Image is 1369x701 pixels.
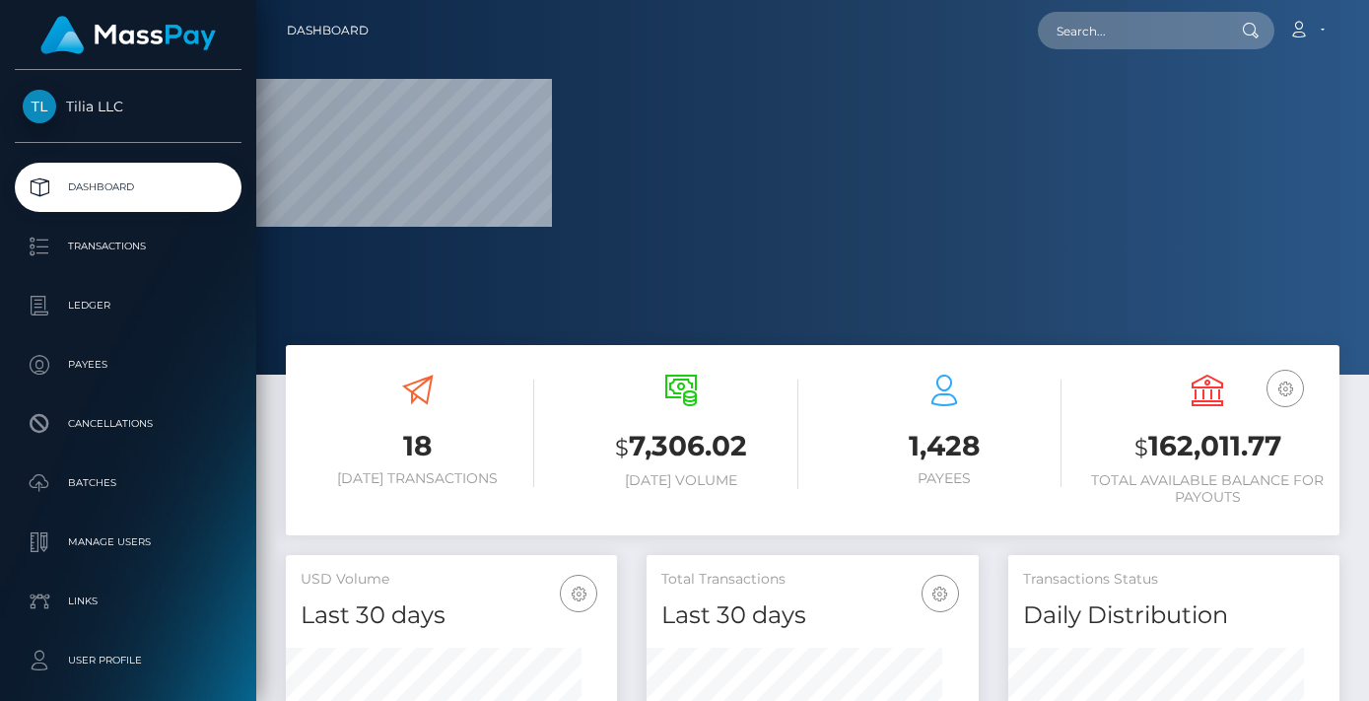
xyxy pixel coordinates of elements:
p: Cancellations [23,409,234,439]
p: Batches [23,468,234,498]
p: Manage Users [23,527,234,557]
p: Transactions [23,232,234,261]
a: Dashboard [15,163,241,212]
img: Tilia LLC [23,90,56,123]
small: $ [1134,434,1148,461]
p: Links [23,587,234,616]
a: Dashboard [287,10,369,51]
p: Dashboard [23,173,234,202]
h3: 1,428 [828,427,1061,465]
span: Tilia LLC [15,98,241,115]
h3: 162,011.77 [1091,427,1325,467]
h4: Last 30 days [661,598,963,633]
h6: [DATE] Volume [564,472,797,489]
p: Ledger [23,291,234,320]
h4: Daily Distribution [1023,598,1325,633]
a: Ledger [15,281,241,330]
small: $ [615,434,629,461]
a: Transactions [15,222,241,271]
a: Manage Users [15,518,241,567]
p: User Profile [23,646,234,675]
h5: USD Volume [301,570,602,590]
h6: Total Available Balance for Payouts [1091,472,1325,506]
h4: Last 30 days [301,598,602,633]
input: Search... [1038,12,1223,49]
h5: Total Transactions [661,570,963,590]
a: Cancellations [15,399,241,449]
a: Batches [15,458,241,508]
p: Payees [23,350,234,380]
h6: [DATE] Transactions [301,470,534,487]
a: Links [15,577,241,626]
h6: Payees [828,470,1061,487]
a: Payees [15,340,241,389]
h5: Transactions Status [1023,570,1325,590]
img: MassPay Logo [40,16,216,54]
a: User Profile [15,636,241,685]
h3: 18 [301,427,534,465]
h3: 7,306.02 [564,427,797,467]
